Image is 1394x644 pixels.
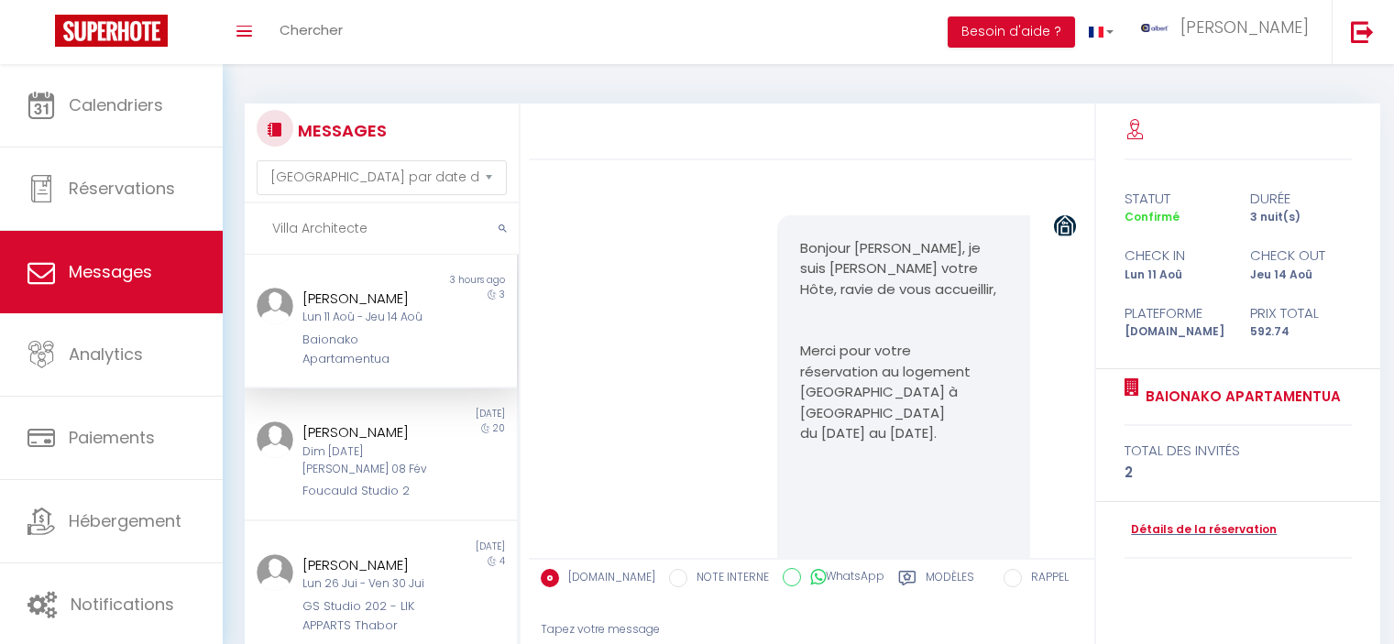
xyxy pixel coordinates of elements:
[257,554,293,591] img: ...
[69,426,155,449] span: Paiements
[1180,16,1309,38] span: [PERSON_NAME]
[1022,569,1069,589] label: RAPPEL
[302,288,437,310] div: [PERSON_NAME]
[69,177,175,200] span: Réservations
[302,309,437,326] div: Lun 11 Aoû - Jeu 14 Aoû
[1238,323,1364,341] div: 592.74
[293,110,387,151] h3: MESSAGES
[1238,188,1364,210] div: durée
[69,509,181,532] span: Hébergement
[1054,215,1076,237] img: ...
[380,273,516,288] div: 3 hours ago
[493,421,505,435] span: 20
[1238,209,1364,226] div: 3 nuit(s)
[302,443,437,478] div: Dim [DATE][PERSON_NAME] 08 Fév
[257,421,293,458] img: ...
[1351,20,1374,43] img: logout
[1113,245,1238,267] div: check in
[800,341,1007,444] p: Merci pour votre réservation au logement [GEOGRAPHIC_DATA] à [GEOGRAPHIC_DATA] du [DATE] au [DATE].
[302,421,437,443] div: [PERSON_NAME]
[302,482,437,500] div: Foucauld Studio 2
[1125,521,1277,539] a: Détails de la réservation
[302,554,437,576] div: [PERSON_NAME]
[1238,302,1364,324] div: Prix total
[69,260,152,283] span: Messages
[559,569,655,589] label: [DOMAIN_NAME]
[302,331,437,368] div: Baionako Apartamentua
[69,93,163,116] span: Calendriers
[1125,462,1352,484] div: 2
[257,288,293,324] img: ...
[69,343,143,366] span: Analytics
[800,238,1007,300] p: Bonjour [PERSON_NAME], je suis [PERSON_NAME] votre Hôte, ravie de vous accueillir,
[687,569,769,589] label: NOTE INTERNE
[380,407,516,421] div: [DATE]
[801,568,884,588] label: WhatsApp
[499,288,505,301] span: 3
[1113,323,1238,341] div: [DOMAIN_NAME]
[1238,267,1364,284] div: Jeu 14 Aoû
[380,540,516,554] div: [DATE]
[948,16,1075,48] button: Besoin d'aide ?
[1139,386,1341,408] a: Baionako Apartamentua
[1317,567,1394,644] iframe: LiveChat chat widget
[1125,209,1180,224] span: Confirmé
[499,554,505,568] span: 4
[1113,302,1238,324] div: Plateforme
[280,20,343,39] span: Chercher
[1238,245,1364,267] div: check out
[245,203,519,255] input: Rechercher un mot clé
[1125,440,1352,462] div: total des invités
[926,569,974,592] label: Modèles
[302,597,437,635] div: GS Studio 202 - LIK APPARTS Thabor
[55,15,168,47] img: Super Booking
[1113,188,1238,210] div: statut
[302,575,437,593] div: Lun 26 Jui - Ven 30 Jui
[1113,267,1238,284] div: Lun 11 Aoû
[71,593,174,616] span: Notifications
[1141,24,1169,32] img: ...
